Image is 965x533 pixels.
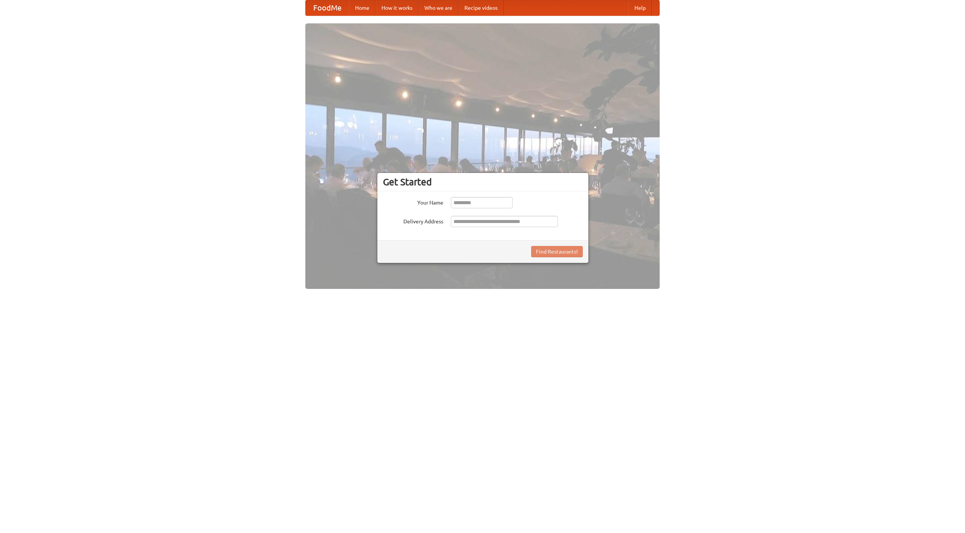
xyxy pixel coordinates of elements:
a: FoodMe [306,0,349,15]
label: Delivery Address [383,216,443,225]
label: Your Name [383,197,443,206]
h3: Get Started [383,176,583,188]
a: Home [349,0,375,15]
button: Find Restaurants! [531,246,583,257]
a: Who we are [418,0,458,15]
a: Recipe videos [458,0,504,15]
a: How it works [375,0,418,15]
a: Help [628,0,652,15]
